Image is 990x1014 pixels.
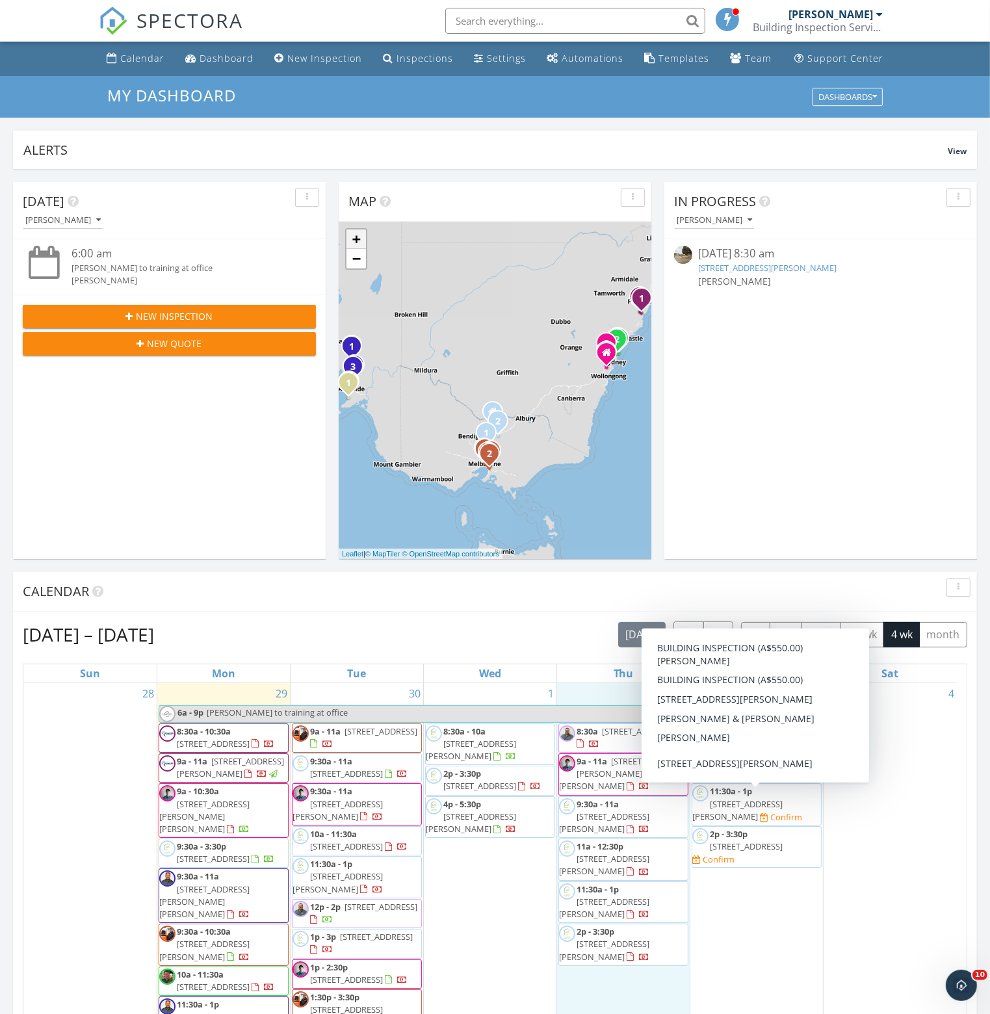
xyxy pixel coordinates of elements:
[710,725,752,737] span: 9:30a - 11a
[559,840,649,877] a: 11a - 12:30p [STREET_ADDRESS][PERSON_NAME]
[293,991,309,1007] img: img_0203.jpg
[159,938,250,962] span: [STREET_ADDRESS][PERSON_NAME]
[159,883,250,920] span: [STREET_ADDRESS][PERSON_NAME][PERSON_NAME]
[177,840,226,852] span: 9:30a - 3:30p
[293,901,309,917] img: img20250515wa0003.jpg
[487,450,492,459] i: 2
[345,901,417,913] span: [STREET_ADDRESS]
[559,725,575,742] img: img20250515wa0003.jpg
[23,621,154,647] h2: [DATE] – [DATE]
[725,47,777,71] a: Team
[137,6,243,34] span: SPECTORA
[200,52,254,64] div: Dashboard
[710,738,783,749] span: [STREET_ADDRESS]
[486,432,494,440] div: 45 Govett St, Broadford, VIC 3658
[72,274,291,287] div: [PERSON_NAME]
[559,811,649,835] span: [STREET_ADDRESS][PERSON_NAME]
[310,725,341,737] span: 9a - 11a
[346,229,366,249] a: Zoom in
[559,883,649,920] a: 11:30a - 1p [STREET_ADDRESS][PERSON_NAME]
[310,961,408,985] a: 1p - 2:30p [STREET_ADDRESS]
[177,725,274,749] a: 8:30a - 10:30a [STREET_ADDRESS]
[293,755,309,772] img: untitledcustom500_x_500_full_logo_with_in_circle.png
[692,785,783,822] a: 11:30a - 1p [STREET_ADDRESS][PERSON_NAME]
[606,343,614,350] div: 146 Diamondback Parade, Melonba, NSW 2765
[310,725,417,749] a: 9a - 11a [STREET_ADDRESS]
[293,858,383,894] a: 11:30a - 1p [STREET_ADDRESS][PERSON_NAME]
[559,896,649,920] span: [STREET_ADDRESS][PERSON_NAME]
[177,840,274,864] a: 9:30a - 3:30p [STREET_ADDRESS]
[604,339,609,348] i: 2
[101,47,170,71] a: Calendar
[137,309,213,323] span: New Inspection
[699,246,943,262] div: [DATE] 8:30 am
[559,938,649,962] span: [STREET_ADDRESS][PERSON_NAME]
[558,838,688,881] a: 11a - 12:30p [STREET_ADDRESS][PERSON_NAME]
[710,840,783,852] span: [STREET_ADDRESS]
[577,840,623,852] span: 11a - 12:30p
[180,47,259,71] a: Dashboard
[159,785,176,801] img: img_20240628_090854_212.jpg
[426,725,516,762] a: 8:30a - 10a [STREET_ADDRESS][PERSON_NAME]
[310,858,352,870] span: 11:30a - 1p
[559,755,684,792] span: [STREET_ADDRESS][PERSON_NAME][PERSON_NAME]
[426,811,516,835] span: [STREET_ADDRESS][PERSON_NAME]
[177,785,219,797] span: 9a - 10:30a
[602,725,675,737] span: [STREET_ADDRESS]
[292,753,422,783] a: 9:30a - 11a [STREET_ADDRESS]
[618,622,666,647] button: [DATE]
[577,883,619,895] span: 11:30a - 1p
[692,785,709,801] img: untitledcustom500_x_500_full_logo_with_in_circle.png
[692,783,822,825] a: 11:30a - 1p [STREET_ADDRESS][PERSON_NAME] Confirm
[425,796,555,838] a: 4p - 5:30p [STREET_ADDRESS][PERSON_NAME]
[310,961,348,973] span: 1p - 2:30p
[365,550,400,558] a: © MapTiler
[352,346,359,354] div: 3/8 Barnard St, Clare, SA 5453
[710,828,783,852] a: 2p - 3:30p [STREET_ADDRESS]
[946,970,977,1001] iframe: Intercom live chat
[293,828,309,844] img: untitledcustom500_x_500_full_logo_with_in_circle.png
[310,785,352,797] span: 9:30a - 11a
[159,926,250,962] a: 9:30a - 10:30a [STREET_ADDRESS][PERSON_NAME]
[107,84,236,106] span: My Dashboard
[558,723,688,753] a: 8:30a [STREET_ADDRESS]
[159,924,289,966] a: 9:30a - 10:30a [STREET_ADDRESS][PERSON_NAME]
[611,664,636,682] a: Thursday
[679,683,690,704] a: Go to October 2, 2025
[489,453,497,461] div: 80 Cheltenham Rd Apt 601, Dandenong, VIC 3175
[159,870,250,920] a: 9:30a - 11a [STREET_ADDRESS][PERSON_NAME][PERSON_NAME]
[346,249,366,268] a: Zoom out
[577,926,614,937] span: 2p - 3:30p
[495,417,501,426] i: 2
[789,47,889,71] a: Support Center
[310,828,357,840] span: 10a - 11:30a
[443,780,516,792] span: [STREET_ADDRESS]
[674,212,755,229] button: [PERSON_NAME]
[159,870,176,887] img: 20180811_215354.jpg
[788,8,873,21] div: [PERSON_NAME]
[177,725,231,737] span: 8:30a - 10:30a
[703,854,735,864] div: Confirm
[443,768,481,779] span: 2p - 3:30p
[559,926,575,942] img: untitledcustom500_x_500_full_logo_with_in_circle.png
[177,926,231,937] span: 9:30a - 10:30a
[72,246,291,262] div: 6:00 am
[340,931,413,942] span: [STREET_ADDRESS]
[350,363,356,372] i: 3
[559,926,649,962] a: 2p - 3:30p [STREET_ADDRESS][PERSON_NAME]
[23,305,316,328] button: New Inspection
[562,52,623,64] div: Automations
[946,683,957,704] a: Go to October 4, 2025
[642,298,649,305] div: 36 Alban St, Taree, NSW 2430
[293,931,309,947] img: untitledcustom500_x_500_full_logo_with_in_circle.png
[558,924,688,966] a: 2p - 3:30p [STREET_ADDRESS][PERSON_NAME]
[402,550,499,558] a: © OpenStreetMap contributors
[339,549,502,560] div: |
[812,683,823,704] a: Go to October 3, 2025
[673,621,704,648] button: Previous
[293,785,383,822] a: 9:30a - 11a [STREET_ADDRESS][PERSON_NAME]
[545,683,556,704] a: Go to October 1, 2025
[310,901,341,913] span: 12p - 2p
[770,812,802,822] div: Confirm
[741,622,770,647] button: list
